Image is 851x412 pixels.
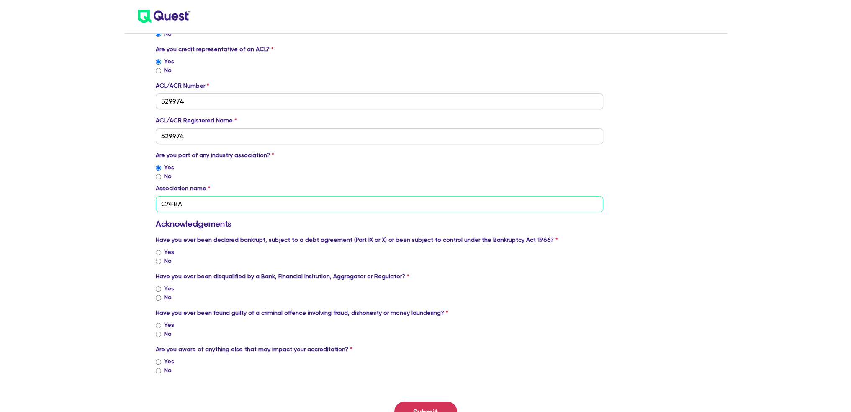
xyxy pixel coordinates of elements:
[156,151,274,160] label: Are you part of any industry association?
[156,184,211,193] label: Association name
[156,219,604,229] h3: Acknowledgements
[164,66,172,75] label: No
[164,248,174,257] label: Yes
[164,57,174,66] label: Yes
[164,293,172,302] label: No
[156,308,448,317] label: Have you ever been found guilty of a criminal offence involving fraud, dishonesty or money launde...
[164,29,172,38] label: No
[156,116,237,125] label: ACL/ACR Registered Name
[164,366,172,375] label: No
[156,272,409,281] label: Have you ever been disqualified by a Bank, Financial Insitution, Aggregator or Regulator?
[156,45,274,54] label: Are you credit representative of an ACL?
[156,345,352,354] label: Are you aware of anything else that may impact your accreditation?
[164,257,172,265] label: No
[164,172,172,181] label: No
[164,321,174,329] label: Yes
[156,81,209,90] label: ACL/ACR Number
[164,284,174,293] label: Yes
[138,10,190,23] img: quest-logo
[164,357,174,366] label: Yes
[156,236,558,244] label: Have you ever been declared bankrupt, subject to a debt agreement (Part IX or X) or been subject ...
[164,163,174,172] label: Yes
[164,329,172,338] label: No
